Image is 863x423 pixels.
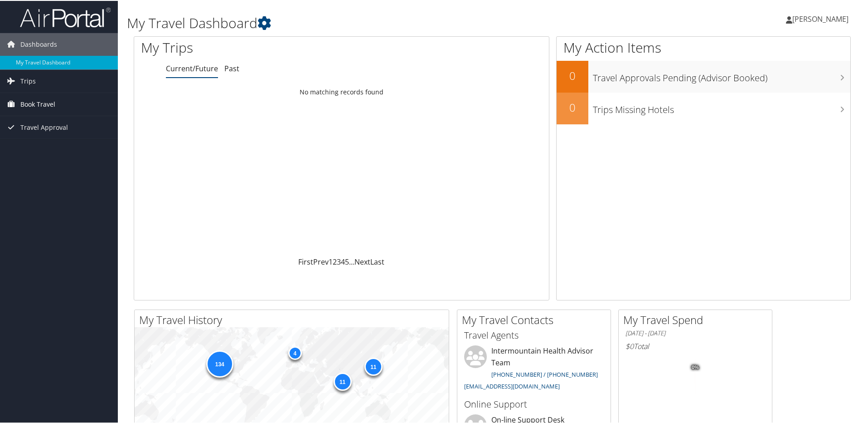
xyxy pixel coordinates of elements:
[557,92,850,123] a: 0Trips Missing Hotels
[491,369,598,378] a: [PHONE_NUMBER] / [PHONE_NUMBER]
[127,13,614,32] h1: My Travel Dashboard
[134,83,549,99] td: No matching records found
[333,372,351,390] div: 11
[206,349,233,377] div: 134
[141,37,369,56] h1: My Trips
[354,256,370,266] a: Next
[345,256,349,266] a: 5
[224,63,239,73] a: Past
[313,256,329,266] a: Prev
[341,256,345,266] a: 4
[792,13,848,23] span: [PERSON_NAME]
[557,67,588,83] h2: 0
[557,60,850,92] a: 0Travel Approvals Pending (Advisor Booked)
[464,397,604,410] h3: Online Support
[329,256,333,266] a: 1
[337,256,341,266] a: 3
[20,6,111,27] img: airportal-logo.png
[462,311,611,327] h2: My Travel Contacts
[20,32,57,55] span: Dashboards
[364,357,382,375] div: 11
[786,5,858,32] a: [PERSON_NAME]
[349,256,354,266] span: …
[625,340,765,350] h6: Total
[139,311,449,327] h2: My Travel History
[288,345,301,359] div: 4
[593,66,850,84] h3: Travel Approvals Pending (Advisor Booked)
[333,256,337,266] a: 2
[625,328,765,337] h6: [DATE] - [DATE]
[20,115,68,138] span: Travel Approval
[625,340,634,350] span: $0
[20,92,55,115] span: Book Travel
[593,98,850,115] h3: Trips Missing Hotels
[166,63,218,73] a: Current/Future
[460,344,608,393] li: Intermountain Health Advisor Team
[692,364,699,369] tspan: 0%
[298,256,313,266] a: First
[464,381,560,389] a: [EMAIL_ADDRESS][DOMAIN_NAME]
[20,69,36,92] span: Trips
[557,37,850,56] h1: My Action Items
[557,99,588,114] h2: 0
[370,256,384,266] a: Last
[623,311,772,327] h2: My Travel Spend
[464,328,604,341] h3: Travel Agents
